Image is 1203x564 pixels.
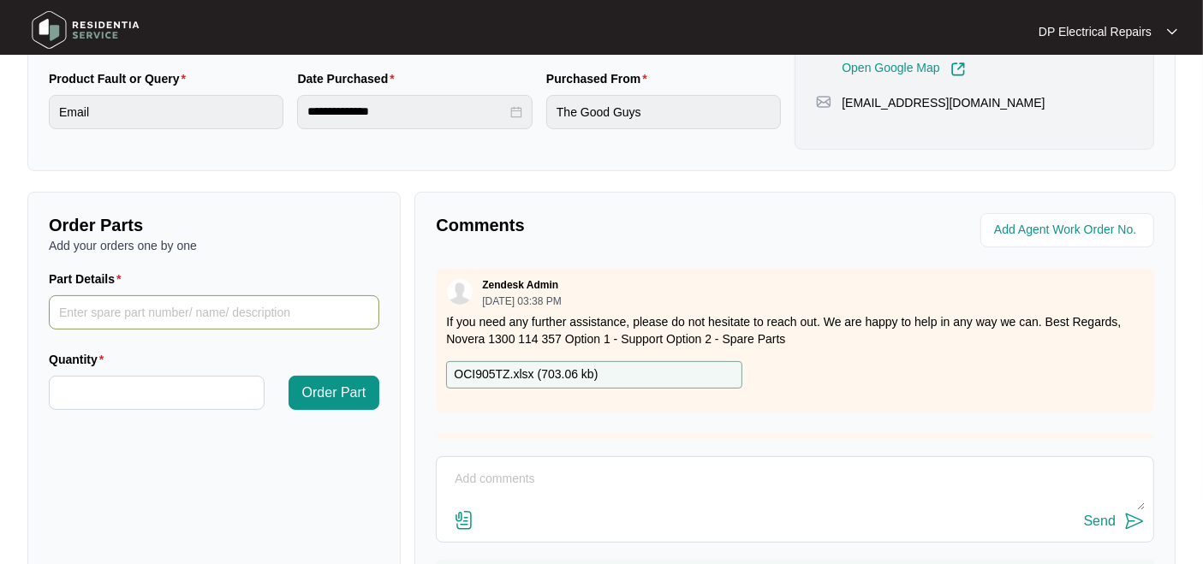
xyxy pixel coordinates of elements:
[1084,514,1116,529] div: Send
[454,365,598,384] p: OCI905TZ.xlsx ( 703.06 kb )
[49,351,110,368] label: Quantity
[26,4,146,56] img: residentia service logo
[49,213,379,237] p: Order Parts
[1039,23,1152,40] p: DP Electrical Repairs
[289,376,380,410] button: Order Part
[307,103,506,121] input: Date Purchased
[1167,27,1177,36] img: dropdown arrow
[1124,511,1145,531] img: send-icon.svg
[447,279,473,305] img: user.svg
[49,295,379,329] input: Part Details
[436,213,783,237] p: Comments
[546,95,781,129] input: Purchased From
[50,377,264,409] input: Quantity
[994,220,1144,240] input: Add Agent Work Order No.
[546,70,654,87] label: Purchased From
[302,383,366,403] span: Order Part
[297,70,401,87] label: Date Purchased
[446,313,1144,347] p: If you need any further assistance, please do not hesitate to reach out. We are happy to help in ...
[49,95,283,129] input: Product Fault or Query
[454,510,474,531] img: file-attachment-doc.svg
[482,278,558,292] p: Zendesk Admin
[842,94,1045,111] p: [EMAIL_ADDRESS][DOMAIN_NAME]
[482,296,561,306] p: [DATE] 03:38 PM
[842,62,965,77] a: Open Google Map
[950,62,966,77] img: Link-External
[49,237,379,254] p: Add your orders one by one
[816,94,831,110] img: map-pin
[49,70,193,87] label: Product Fault or Query
[49,270,128,288] label: Part Details
[1084,510,1145,533] button: Send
